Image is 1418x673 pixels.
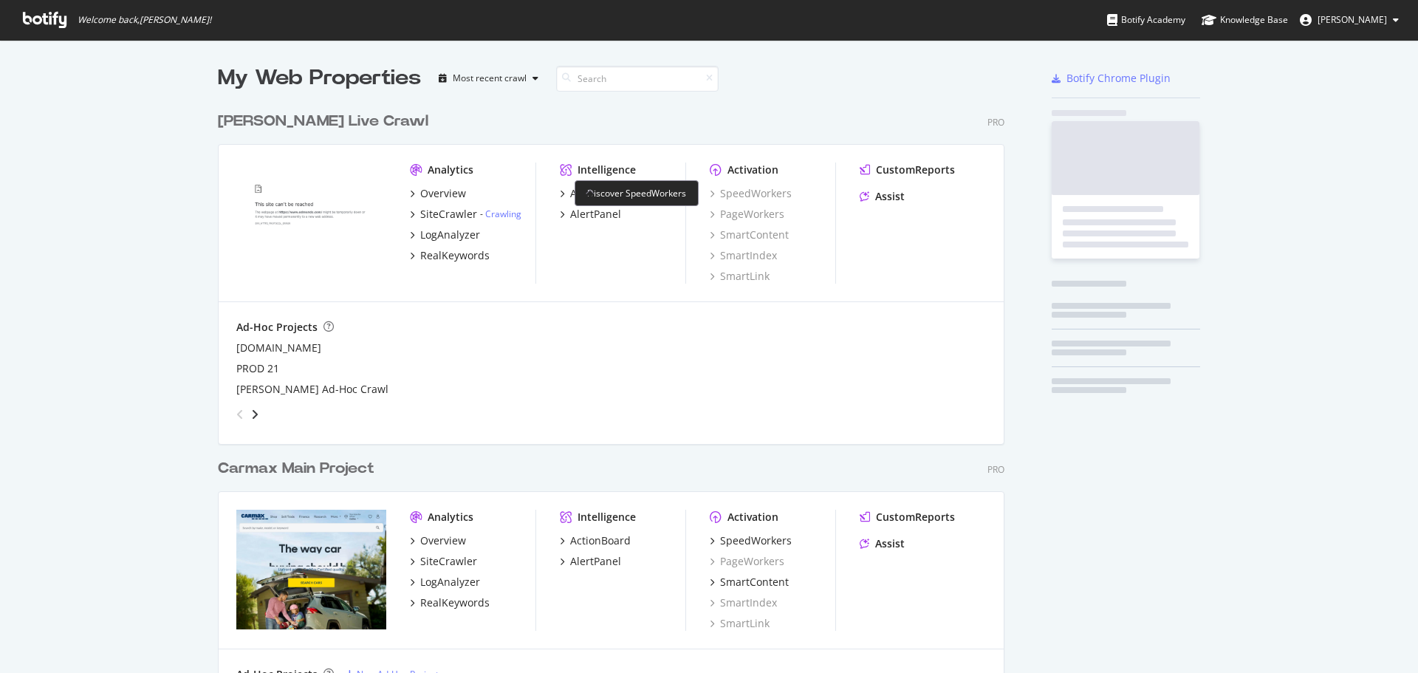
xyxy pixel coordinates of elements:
[410,595,490,610] a: RealKeywords
[410,575,480,590] a: LogAnalyzer
[1288,8,1411,32] button: [PERSON_NAME]
[78,14,211,26] span: Welcome back, [PERSON_NAME] !
[410,228,480,242] a: LogAnalyzer
[710,616,770,631] a: SmartLink
[727,510,778,525] div: Activation
[218,458,374,479] div: Carmax Main Project
[236,382,388,397] a: [PERSON_NAME] Ad-Hoc Crawl
[987,463,1004,476] div: Pro
[710,533,792,548] a: SpeedWorkers
[876,163,955,177] div: CustomReports
[875,536,905,551] div: Assist
[560,533,631,548] a: ActionBoard
[560,186,631,201] a: ActionBoard
[987,116,1004,129] div: Pro
[230,403,250,426] div: angle-left
[1052,71,1171,86] a: Botify Chrome Plugin
[410,207,521,222] a: SiteCrawler- Crawling
[875,189,905,204] div: Assist
[410,554,477,569] a: SiteCrawler
[218,458,380,479] a: Carmax Main Project
[578,163,636,177] div: Intelligence
[710,595,777,610] a: SmartIndex
[1318,13,1387,26] span: DeAngelo Walls
[556,66,719,92] input: Search
[727,163,778,177] div: Activation
[410,186,466,201] a: Overview
[218,111,434,132] a: [PERSON_NAME] Live Crawl
[1066,71,1171,86] div: Botify Chrome Plugin
[480,208,521,220] div: -
[410,248,490,263] a: RealKeywords
[250,407,260,422] div: angle-right
[1107,13,1185,27] div: Botify Academy
[570,207,621,222] div: AlertPanel
[453,74,527,83] div: Most recent crawl
[420,554,477,569] div: SiteCrawler
[236,510,386,629] img: carmax.com
[570,554,621,569] div: AlertPanel
[428,163,473,177] div: Analytics
[578,510,636,525] div: Intelligence
[710,554,784,569] a: PageWorkers
[218,111,428,132] div: [PERSON_NAME] Live Crawl
[560,207,621,222] a: AlertPanel
[710,228,789,242] a: SmartContent
[860,163,955,177] a: CustomReports
[428,510,473,525] div: Analytics
[236,341,321,355] a: [DOMAIN_NAME]
[860,189,905,204] a: Assist
[570,186,631,201] div: ActionBoard
[218,64,421,93] div: My Web Properties
[410,533,466,548] a: Overview
[433,66,544,90] button: Most recent crawl
[420,575,480,590] div: LogAnalyzer
[420,595,490,610] div: RealKeywords
[710,186,792,201] a: SpeedWorkers
[575,180,699,206] div: Discover SpeedWorkers
[485,208,521,220] a: Crawling
[860,510,955,525] a: CustomReports
[236,361,279,376] a: PROD 21
[236,163,386,282] img: edmunds.com
[420,228,480,242] div: LogAnalyzer
[710,575,789,590] a: SmartContent
[236,320,318,335] div: Ad-Hoc Projects
[876,510,955,525] div: CustomReports
[420,533,466,548] div: Overview
[560,554,621,569] a: AlertPanel
[1202,13,1288,27] div: Knowledge Base
[420,186,466,201] div: Overview
[720,575,789,590] div: SmartContent
[720,533,792,548] div: SpeedWorkers
[570,533,631,548] div: ActionBoard
[420,207,477,222] div: SiteCrawler
[420,248,490,263] div: RealKeywords
[860,536,905,551] a: Assist
[710,269,770,284] a: SmartLink
[710,248,777,263] a: SmartIndex
[710,207,784,222] a: PageWorkers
